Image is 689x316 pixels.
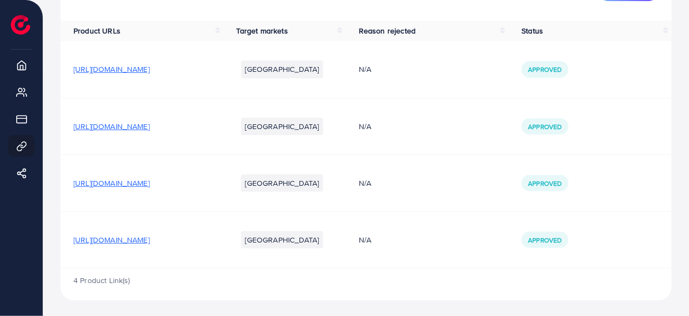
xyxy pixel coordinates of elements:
span: [URL][DOMAIN_NAME] [73,121,150,132]
span: Approved [528,236,561,245]
span: Target markets [237,25,288,36]
span: Reason rejected [359,25,416,36]
span: Approved [528,179,561,188]
li: [GEOGRAPHIC_DATA] [241,60,324,78]
span: Approved [528,122,561,131]
span: [URL][DOMAIN_NAME] [73,64,150,75]
span: Status [521,25,543,36]
span: Product URLs [73,25,121,36]
span: Approved [528,65,561,74]
span: N/A [359,121,371,132]
span: N/A [359,64,371,75]
span: [URL][DOMAIN_NAME] [73,178,150,189]
li: [GEOGRAPHIC_DATA] [241,118,324,135]
span: N/A [359,234,371,245]
li: [GEOGRAPHIC_DATA] [241,231,324,248]
span: 4 Product Link(s) [73,275,130,286]
span: N/A [359,178,371,189]
img: logo [11,15,30,35]
li: [GEOGRAPHIC_DATA] [241,174,324,192]
iframe: Chat [643,267,681,308]
span: [URL][DOMAIN_NAME] [73,234,150,245]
